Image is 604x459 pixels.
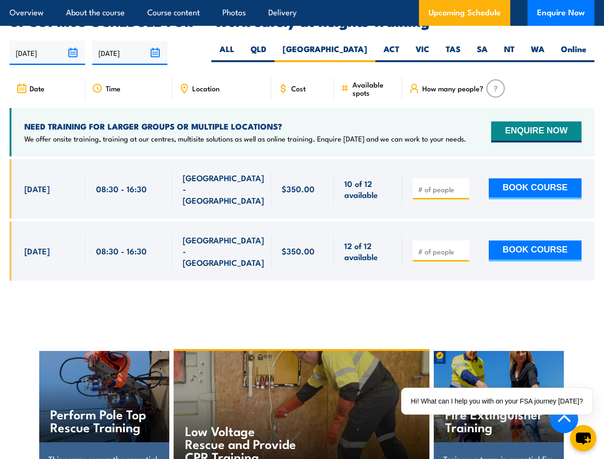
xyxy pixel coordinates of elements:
span: [GEOGRAPHIC_DATA] - [GEOGRAPHIC_DATA] [183,172,264,206]
span: [DATE] [24,183,50,194]
h4: Fire Extinguisher Training [445,407,545,433]
span: 12 of 12 available [344,240,391,262]
span: Location [192,84,220,92]
button: BOOK COURSE [489,240,582,262]
h4: NEED TRAINING FOR LARGER GROUPS OR MULTIPLE LOCATIONS? [24,121,466,131]
input: # of people [418,247,466,256]
button: BOOK COURSE [489,178,582,199]
label: ACT [375,44,407,62]
span: 08:30 - 16:30 [96,183,147,194]
button: chat-button [570,425,596,451]
span: [DATE] [24,245,50,256]
label: VIC [407,44,438,62]
span: [GEOGRAPHIC_DATA] - [GEOGRAPHIC_DATA] [183,234,264,268]
span: $350.00 [282,245,315,256]
label: Online [553,44,594,62]
input: To date [92,41,168,65]
label: NT [496,44,523,62]
span: Time [106,84,121,92]
label: WA [523,44,553,62]
h2: UPCOMING SCHEDULE FOR - "Work safely at heights Training" [10,14,594,27]
label: SA [469,44,496,62]
input: From date [10,41,85,65]
label: [GEOGRAPHIC_DATA] [275,44,375,62]
span: 08:30 - 16:30 [96,245,147,256]
label: QLD [242,44,275,62]
p: We offer onsite training, training at our centres, multisite solutions as well as online training... [24,134,466,143]
span: 10 of 12 available [344,178,391,200]
h4: Perform Pole Top Rescue Training [50,407,150,433]
span: $350.00 [282,183,315,194]
label: ALL [211,44,242,62]
button: ENQUIRE NOW [491,121,582,142]
div: Hi! What can I help you with on your FSA journey [DATE]? [401,388,593,415]
span: How many people? [422,84,483,92]
label: TAS [438,44,469,62]
span: Cost [291,84,306,92]
span: Date [30,84,44,92]
span: Available spots [352,80,395,97]
input: # of people [418,185,466,194]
